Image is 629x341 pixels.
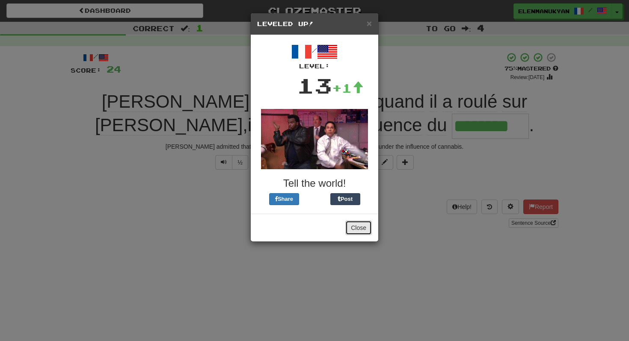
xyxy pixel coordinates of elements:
[257,41,372,71] div: /
[261,109,368,169] img: office-a80e9430007fca076a14268f5cfaac02a5711bd98b344892871d2edf63981756.gif
[257,178,372,189] h3: Tell the world!
[332,79,364,97] div: +1
[269,193,299,205] button: Share
[367,18,372,28] span: ×
[257,62,372,71] div: Level:
[257,20,372,28] h5: Leveled Up!
[297,71,332,100] div: 13
[367,19,372,28] button: Close
[299,193,330,205] iframe: X Post Button
[330,193,360,205] button: Post
[345,220,372,235] button: Close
